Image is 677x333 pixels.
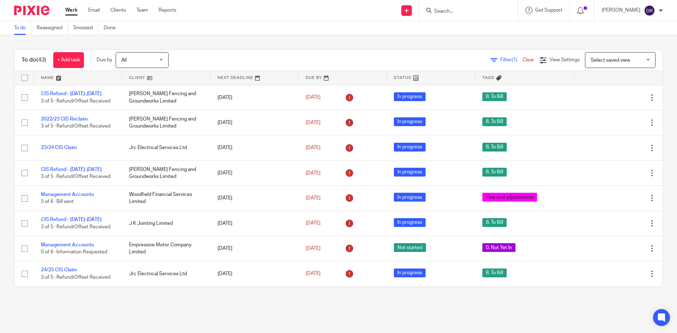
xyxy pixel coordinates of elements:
[104,21,121,35] a: Done
[394,269,426,277] span: In progress
[535,8,562,13] span: Get Support
[523,57,534,62] a: Clear
[41,224,110,229] span: 3 of 5 · Refund/Offset Received
[644,5,655,16] img: svg%3E
[53,52,84,68] a: + Add task
[41,117,88,122] a: 2022/23 CIS Reclaim
[41,249,107,254] span: 0 of 6 · Information Requested
[122,211,210,236] td: J K Jointing Limited
[22,56,46,64] h1: To do
[41,199,74,204] span: 5 of 6 · Bill sent
[500,57,523,62] span: Filter
[482,218,507,227] span: 8. To Bill
[88,7,100,14] a: Email
[211,110,299,135] td: [DATE]
[65,7,78,14] a: Work
[41,99,110,104] span: 3 of 5 · Refund/Offset Received
[482,168,507,177] span: 8. To Bill
[482,143,507,152] span: 8. To Bill
[159,7,176,14] a: Reports
[14,6,49,15] img: Pixie
[482,269,507,277] span: 8. To Bill
[122,85,210,110] td: [PERSON_NAME] Fencing and Groundworks Limited
[122,186,210,211] td: Woodfield Financial Services Limited
[37,21,68,35] a: Reassigned
[41,267,77,272] a: 24/25 CIS Claim
[211,211,299,236] td: [DATE]
[211,186,299,211] td: [DATE]
[211,261,299,286] td: [DATE]
[211,85,299,110] td: [DATE]
[110,7,126,14] a: Clients
[41,192,94,197] a: Management Accounts
[306,95,321,100] span: [DATE]
[482,92,507,101] span: 8. To Bill
[122,110,210,135] td: [PERSON_NAME] Fencing and Groundworks Limited
[41,167,102,172] a: CIS Refund - [DATE]-[DATE]
[306,120,321,125] span: [DATE]
[41,145,77,150] a: 23/24 CIS Claim
[306,246,321,251] span: [DATE]
[306,196,321,201] span: [DATE]
[306,221,321,226] span: [DATE]
[482,117,507,126] span: 8. To Bill
[394,243,426,252] span: Not started
[122,160,210,185] td: [PERSON_NAME] Fencing and Groundworks Limited
[394,117,426,126] span: In progress
[211,236,299,261] td: [DATE]
[73,21,98,35] a: Snoozed
[482,76,494,80] span: Tags
[41,124,110,129] span: 3 of 5 · Refund/Offset Received
[122,286,210,311] td: Madola Energy Ltd
[306,145,321,150] span: [DATE]
[122,236,210,261] td: Empressive Motor Company Limited
[136,7,148,14] a: Team
[394,92,426,101] span: In progress
[41,242,94,247] a: Management Accounts
[121,58,127,63] span: All
[14,21,31,35] a: To do
[394,193,426,202] span: In progress
[591,58,630,63] span: Select saved view
[97,56,112,63] p: Due by
[394,168,426,177] span: In progress
[41,174,110,179] span: 3 of 5 · Refund/Offset Received
[549,57,580,62] span: View Settings
[211,135,299,160] td: [DATE]
[482,243,516,252] span: 0. Not Yet In
[122,261,210,286] td: Jrc Electrical Services Ltd
[122,135,210,160] td: Jrc Electrical Services Ltd
[211,286,299,311] td: [DATE]
[394,143,426,152] span: In progress
[482,193,537,202] span: Year end adjustments
[306,171,321,175] span: [DATE]
[306,271,321,276] span: [DATE]
[41,217,102,222] a: CIS Refund - [DATE]-[DATE]
[41,91,102,96] a: CIS Refund - [DATE]-[DATE]
[433,8,497,15] input: Search
[394,218,426,227] span: In progress
[211,160,299,185] td: [DATE]
[41,275,110,280] span: 3 of 5 · Refund/Offset Received
[36,57,46,63] span: (43)
[602,7,640,14] p: [PERSON_NAME]
[512,57,517,62] span: (1)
